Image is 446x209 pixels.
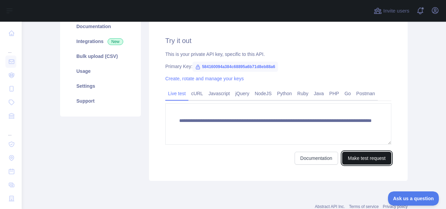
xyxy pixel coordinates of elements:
[315,204,345,209] a: Abstract API Inc.
[252,88,274,99] a: NodeJS
[165,36,391,45] h2: Try it out
[68,64,133,79] a: Usage
[372,5,411,16] button: Invite users
[383,204,408,209] a: Privacy policy
[311,88,327,99] a: Java
[68,49,133,64] a: Bulk upload (CSV)
[165,63,391,70] div: Primary Key:
[68,93,133,108] a: Support
[383,7,409,15] span: Invite users
[233,88,252,99] a: jQuery
[165,88,188,99] a: Live test
[327,88,342,99] a: PHP
[68,34,133,49] a: Integrations New
[388,191,439,206] iframe: Toggle Customer Support
[192,62,278,72] span: 584160094a384c68895a6b71d8eb88a6
[5,41,16,54] div: ...
[342,152,391,165] button: Make test request
[295,88,311,99] a: Ruby
[342,88,354,99] a: Go
[68,19,133,34] a: Documentation
[108,38,123,45] span: New
[68,79,133,93] a: Settings
[206,88,233,99] a: Javascript
[188,88,206,99] a: cURL
[274,88,295,99] a: Python
[5,123,16,137] div: ...
[354,88,378,99] a: Postman
[165,51,391,58] div: This is your private API key, specific to this API.
[295,152,338,165] a: Documentation
[349,204,378,209] a: Terms of service
[165,76,244,81] a: Create, rotate and manage your keys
